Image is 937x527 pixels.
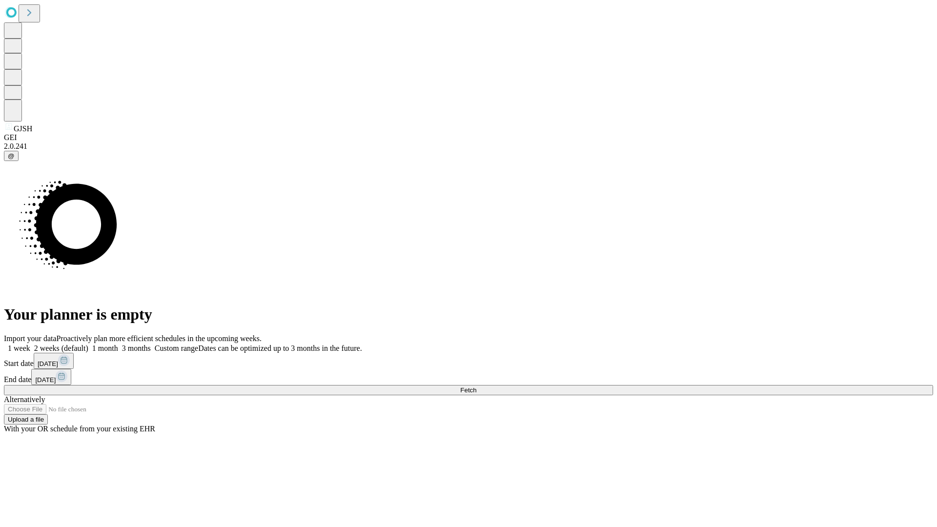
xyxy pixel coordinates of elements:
span: Proactively plan more efficient schedules in the upcoming weeks. [57,334,262,343]
div: 2.0.241 [4,142,933,151]
span: 1 month [92,344,118,352]
span: @ [8,152,15,160]
span: [DATE] [35,376,56,384]
div: GEI [4,133,933,142]
span: 3 months [122,344,151,352]
span: 2 weeks (default) [34,344,88,352]
span: GJSH [14,124,32,133]
button: [DATE] [31,369,71,385]
span: Import your data [4,334,57,343]
span: Alternatively [4,395,45,404]
div: Start date [4,353,933,369]
span: Fetch [460,386,476,394]
span: [DATE] [38,360,58,367]
div: End date [4,369,933,385]
span: With your OR schedule from your existing EHR [4,425,155,433]
button: Fetch [4,385,933,395]
button: [DATE] [34,353,74,369]
button: @ [4,151,19,161]
button: Upload a file [4,414,48,425]
h1: Your planner is empty [4,305,933,324]
span: 1 week [8,344,30,352]
span: Custom range [155,344,198,352]
span: Dates can be optimized up to 3 months in the future. [198,344,362,352]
